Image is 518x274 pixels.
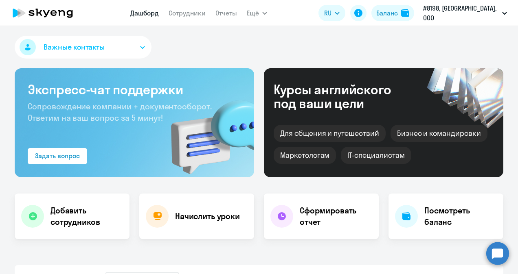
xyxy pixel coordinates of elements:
[169,9,206,17] a: Сотрудники
[371,5,414,21] button: Балансbalance
[274,125,386,142] div: Для общения и путешествий
[324,8,331,18] span: RU
[28,81,241,98] h3: Экспресс-чат поддержки
[247,5,267,21] button: Ещё
[401,9,409,17] img: balance
[376,8,398,18] div: Баланс
[175,211,240,222] h4: Начислить уроки
[391,125,487,142] div: Бизнес и командировки
[423,3,499,23] p: #8198, [GEOGRAPHIC_DATA], ООО
[215,9,237,17] a: Отчеты
[274,147,336,164] div: Маркетологам
[419,3,511,23] button: #8198, [GEOGRAPHIC_DATA], ООО
[35,151,80,161] div: Задать вопрос
[318,5,345,21] button: RU
[15,36,151,59] button: Важные контакты
[274,83,413,110] div: Курсы английского под ваши цели
[300,205,372,228] h4: Сформировать отчет
[130,9,159,17] a: Дашборд
[424,205,497,228] h4: Посмотреть баланс
[50,205,123,228] h4: Добавить сотрудников
[28,101,212,123] span: Сопровождение компании + документооборот. Ответим на ваш вопрос за 5 минут!
[247,8,259,18] span: Ещё
[341,147,411,164] div: IT-специалистам
[44,42,105,52] span: Важные контакты
[159,86,254,177] img: bg-img
[28,148,87,164] button: Задать вопрос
